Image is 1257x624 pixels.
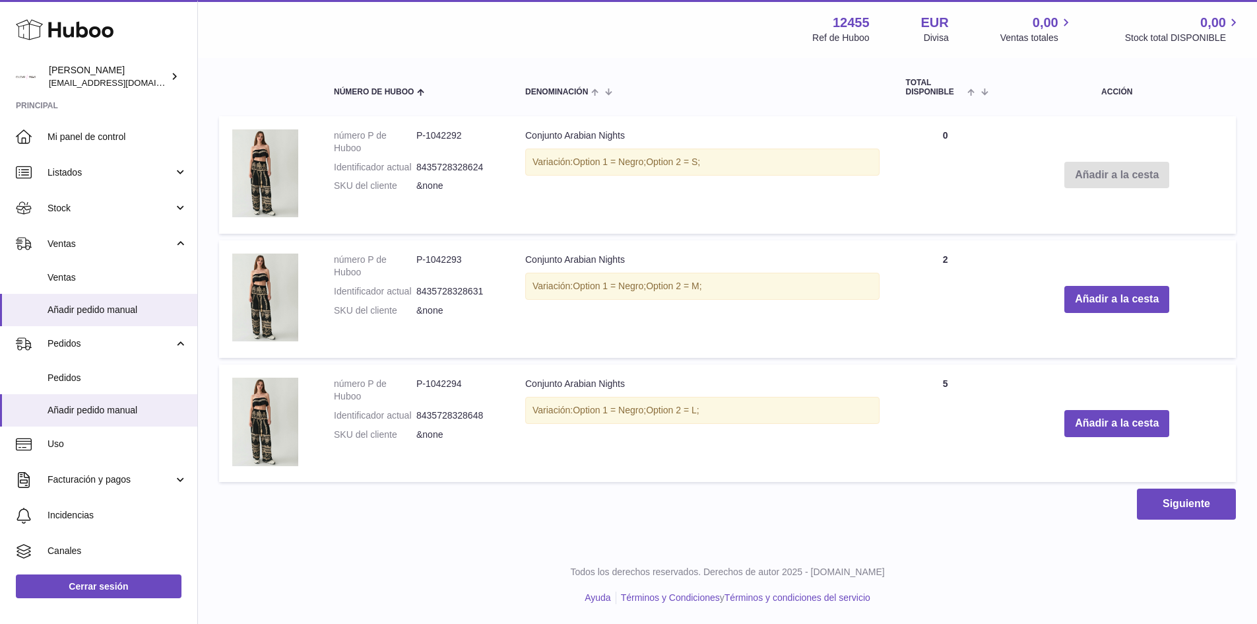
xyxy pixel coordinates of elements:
span: Incidencias [48,509,187,522]
span: Total DISPONIBLE [906,79,965,96]
dt: número P de Huboo [334,129,416,155]
dt: SKU del cliente [334,180,416,192]
td: Conjunto Arabian Nights [512,240,893,358]
td: 5 [893,364,998,482]
span: Denominación [525,88,588,96]
span: Ventas [48,271,187,284]
button: Añadir a la cesta [1064,410,1169,437]
span: Uso [48,438,187,450]
span: Stock total DISPONIBLE [1125,32,1241,44]
div: Variación: [525,273,880,300]
span: Número de Huboo [334,88,414,96]
img: Conjunto Arabian Nights [232,378,298,466]
button: Añadir a la cesta [1064,286,1169,313]
img: Conjunto Arabian Nights [232,129,298,217]
span: Añadir pedido manual [48,304,187,316]
button: Siguiente [1137,489,1236,520]
dd: &none [416,180,499,192]
dd: P-1042292 [416,129,499,155]
span: Facturación y pagos [48,473,174,486]
span: 0,00 [1200,14,1226,32]
dt: número P de Huboo [334,254,416,279]
span: Option 2 = M; [646,281,701,291]
td: Conjunto Arabian Nights [512,116,893,234]
div: Variación: [525,397,880,424]
span: Ventas [48,238,174,250]
span: [EMAIL_ADDRESS][DOMAIN_NAME] [49,77,194,88]
li: y [616,592,870,604]
span: Canales [48,545,187,557]
span: Añadir pedido manual [48,404,187,417]
a: 0,00 Stock total DISPONIBLE [1125,14,1241,44]
span: Option 2 = L; [646,405,699,415]
dd: &none [416,429,499,441]
strong: 12455 [833,14,870,32]
th: Acción [998,65,1236,109]
div: [PERSON_NAME] [49,64,168,89]
span: Mi panel de control [48,131,187,143]
dd: P-1042294 [416,378,499,403]
td: 2 [893,240,998,358]
span: Option 1 = Negro; [573,281,646,291]
dt: Identificador actual [334,285,416,298]
span: Pedidos [48,372,187,384]
dt: número P de Huboo [334,378,416,403]
dt: Identificador actual [334,161,416,174]
img: pedidos@glowrias.com [16,67,36,87]
img: Conjunto Arabian Nights [232,254,298,341]
div: Variación: [525,149,880,176]
a: Ayuda [585,592,610,603]
dt: SKU del cliente [334,304,416,317]
span: Option 2 = S; [646,156,700,167]
a: Cerrar sesión [16,574,181,598]
span: Listados [48,166,174,179]
dd: 8435728328648 [416,409,499,422]
dd: 8435728328624 [416,161,499,174]
strong: EUR [921,14,949,32]
td: 0 [893,116,998,234]
span: Pedidos [48,337,174,350]
dd: &none [416,304,499,317]
a: Términos y Condiciones [621,592,720,603]
td: Conjunto Arabian Nights [512,364,893,482]
p: Todos los derechos reservados. Derechos de autor 2025 - [DOMAIN_NAME] [209,566,1246,578]
span: Option 1 = Negro; [573,405,646,415]
span: Stock [48,202,174,215]
dd: P-1042293 [416,254,499,279]
dt: SKU del cliente [334,429,416,441]
a: 0,00 Ventas totales [1000,14,1074,44]
div: Ref de Huboo [812,32,869,44]
span: Ventas totales [1000,32,1074,44]
span: Option 1 = Negro; [573,156,646,167]
div: Divisa [924,32,949,44]
dt: Identificador actual [334,409,416,422]
dd: 8435728328631 [416,285,499,298]
a: Términos y condiciones del servicio [725,592,870,603]
span: 0,00 [1033,14,1058,32]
